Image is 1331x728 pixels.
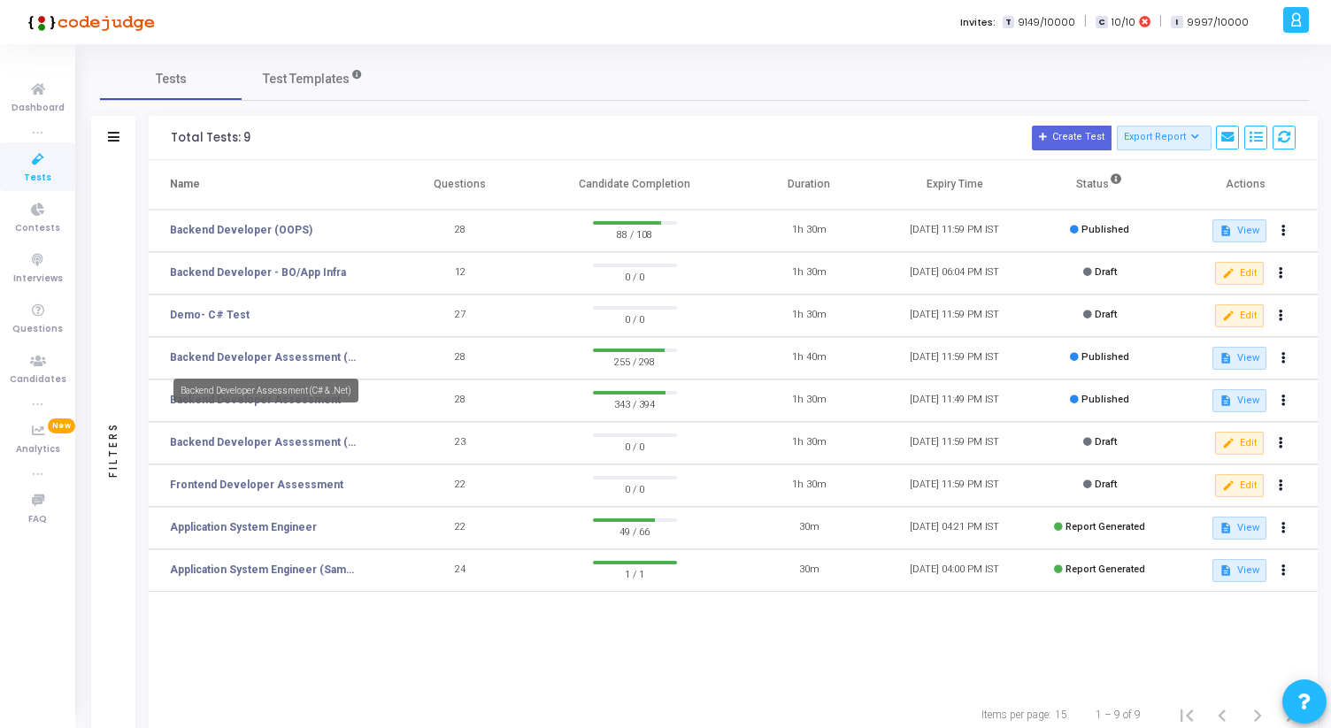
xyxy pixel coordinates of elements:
[28,512,47,527] span: FAQ
[593,352,677,370] span: 255 / 298
[388,507,533,549] td: 22
[533,160,736,210] th: Candidate Completion
[1159,12,1162,31] span: |
[736,337,881,379] td: 1h 40m
[881,210,1027,252] td: [DATE] 11:59 PM IST
[170,434,360,450] a: Backend Developer Assessment (C# & .Net)
[1066,563,1145,575] span: Report Generated
[1222,437,1235,449] mat-icon: edit
[170,519,317,535] a: Application System Engineer
[1081,224,1129,235] span: Published
[388,337,533,379] td: 28
[149,160,388,210] th: Name
[593,267,677,285] span: 0 / 0
[1066,521,1145,533] span: Report Generated
[736,295,881,337] td: 1h 30m
[173,379,358,402] div: Backend Developer Assessment (C# & .Net)
[1027,160,1173,210] th: Status
[1095,479,1117,490] span: Draft
[1222,479,1235,492] mat-icon: edit
[1095,436,1117,448] span: Draft
[593,225,677,242] span: 88 / 108
[388,379,533,422] td: 28
[1215,432,1264,455] button: Edit
[170,349,360,365] a: Backend Developer Assessment (C# & .Net)
[388,464,533,507] td: 22
[388,160,533,210] th: Questions
[1095,266,1117,278] span: Draft
[1222,310,1235,322] mat-icon: edit
[1212,347,1266,370] button: View
[1219,522,1232,534] mat-icon: description
[48,418,75,433] span: New
[736,549,881,592] td: 30m
[170,562,360,578] a: Application System Engineer (Sample Test)
[1215,474,1264,497] button: Edit
[736,379,881,422] td: 1h 30m
[1219,225,1232,237] mat-icon: description
[1212,559,1266,582] button: View
[736,160,881,210] th: Duration
[263,70,350,88] span: Test Templates
[736,252,881,295] td: 1h 30m
[1095,309,1117,320] span: Draft
[736,464,881,507] td: 1h 30m
[593,395,677,412] span: 343 / 394
[1003,16,1014,29] span: T
[1032,126,1112,150] button: Create Test
[1212,389,1266,412] button: View
[593,437,677,455] span: 0 / 0
[1081,351,1129,363] span: Published
[1096,16,1107,29] span: C
[10,372,66,387] span: Candidates
[171,131,250,145] div: Total Tests: 9
[388,422,533,464] td: 23
[1187,15,1249,30] span: 9997/10000
[1084,12,1087,31] span: |
[1171,16,1182,29] span: I
[388,252,533,295] td: 12
[881,252,1027,295] td: [DATE] 06:04 PM IST
[12,322,63,337] span: Questions
[1096,707,1141,723] div: 1 – 9 of 9
[1112,15,1135,30] span: 10/10
[881,337,1027,379] td: [DATE] 11:59 PM IST
[1219,395,1232,407] mat-icon: description
[1215,304,1264,327] button: Edit
[170,307,250,323] a: Demo- C# Test
[736,210,881,252] td: 1h 30m
[593,564,677,582] span: 1 / 1
[170,264,346,280] a: Backend Developer - BO/App Infra
[736,422,881,464] td: 1h 30m
[960,15,996,30] label: Invites:
[881,160,1027,210] th: Expiry Time
[388,295,533,337] td: 27
[24,171,51,186] span: Tests
[15,221,60,236] span: Contests
[388,210,533,252] td: 28
[13,272,63,287] span: Interviews
[1219,564,1232,577] mat-icon: description
[1117,126,1212,150] button: Export Report
[881,422,1027,464] td: [DATE] 11:59 PM IST
[1173,160,1318,210] th: Actions
[1215,262,1264,285] button: Edit
[736,507,881,549] td: 30m
[105,352,121,547] div: Filters
[170,222,312,238] a: Backend Developer (OOPS)
[593,310,677,327] span: 0 / 0
[1212,517,1266,540] button: View
[1219,352,1232,364] mat-icon: description
[156,70,187,88] span: Tests
[593,479,677,497] span: 0 / 0
[1222,267,1235,280] mat-icon: edit
[1055,707,1067,723] div: 15
[1018,15,1075,30] span: 9149/10000
[881,295,1027,337] td: [DATE] 11:59 PM IST
[16,442,60,457] span: Analytics
[1212,219,1266,242] button: View
[170,477,343,493] a: Frontend Developer Assessment
[22,4,155,40] img: logo
[593,522,677,540] span: 49 / 66
[1081,394,1129,405] span: Published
